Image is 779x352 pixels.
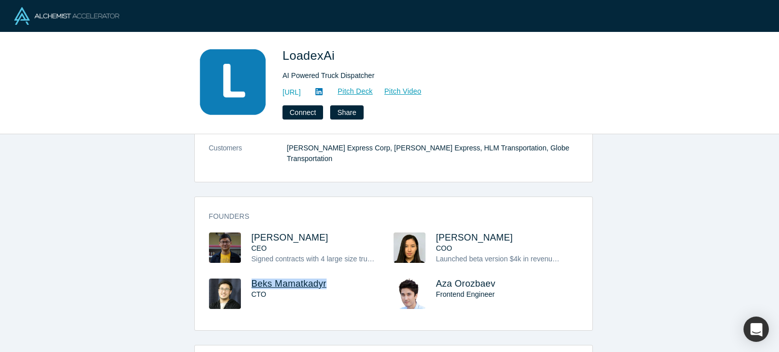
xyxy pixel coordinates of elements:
span: Frontend Engineer [436,290,495,298]
img: Aman Seidakmatov's Profile Image [209,232,241,263]
button: Share [330,105,363,120]
img: Beks Mamatkadyr's Profile Image [209,279,241,309]
img: Alchemist Logo [14,7,119,25]
dt: Customers [209,143,287,175]
span: COO [436,244,452,252]
a: Aza Orozbaev [436,279,495,289]
span: LoadexAi [282,49,338,62]
h3: Founders [209,211,564,222]
img: LoadexAi's Logo [197,47,268,118]
a: [URL] [282,87,301,98]
img: Aika Birnazarova's Profile Image [394,232,426,263]
a: Beks Mamatkadyr [252,279,327,289]
button: Connect [282,105,323,120]
span: CEO [252,244,267,252]
a: [PERSON_NAME] [436,232,513,243]
a: [PERSON_NAME] [252,232,329,243]
img: Aza Orozbaev's Profile Image [394,279,426,309]
dd: [PERSON_NAME] Express Corp, [PERSON_NAME] Express, HLM Transportation, Globe Transportation [287,143,578,164]
a: Pitch Video [373,86,422,97]
div: AI Powered Truck Dispatcher [282,70,566,81]
a: Pitch Deck [327,86,373,97]
span: CTO [252,290,266,298]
